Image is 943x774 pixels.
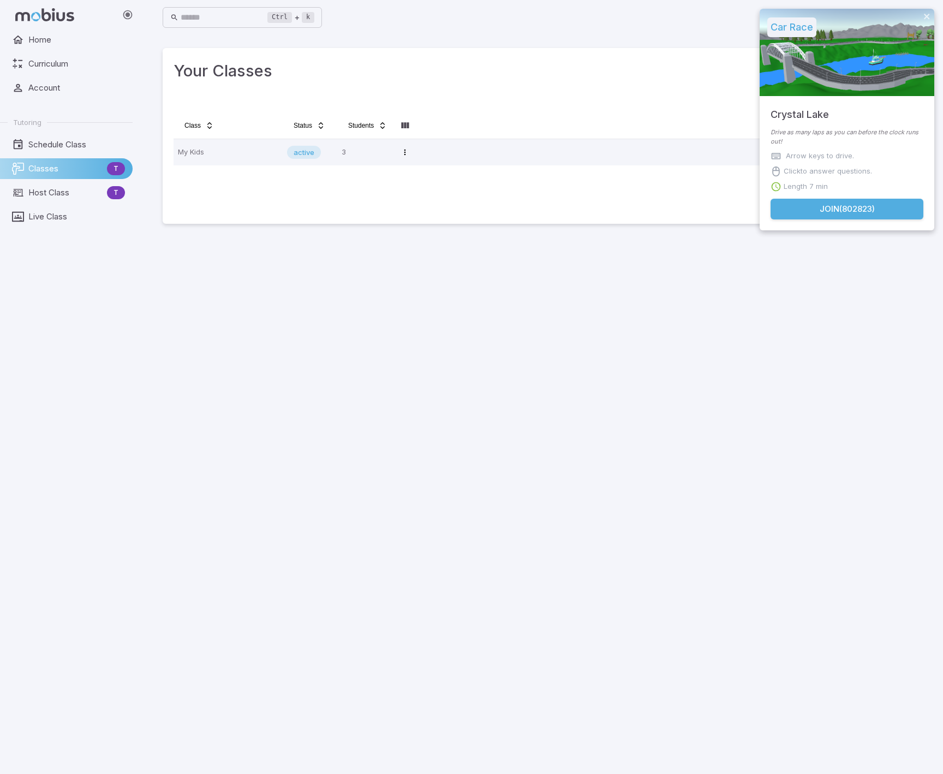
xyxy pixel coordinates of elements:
p: My Kids [178,144,278,161]
span: Schedule Class [28,139,125,151]
p: Click to answer questions. [784,166,872,177]
span: active [287,147,321,158]
span: Classes [28,163,103,175]
kbd: k [302,12,314,23]
kbd: Ctrl [267,12,292,23]
div: Join Activity [760,9,934,230]
p: 3 [342,144,387,161]
button: Class [178,117,220,134]
span: Live Class [28,211,125,223]
span: Status [294,121,312,130]
span: Home [28,34,125,46]
span: Curriculum [28,58,125,70]
h3: Your Classes [174,59,911,83]
button: Join(802823) [771,199,923,219]
span: Host Class [28,187,103,199]
span: Class [184,121,201,130]
button: close [923,12,931,22]
span: T [107,187,125,198]
span: Tutoring [13,117,41,127]
span: Students [348,121,374,130]
button: Students [342,117,393,134]
p: Arrow keys to drive. [786,151,854,162]
h5: Car Race [767,17,816,37]
button: Column visibility [396,117,414,134]
button: Status [287,117,332,134]
h5: Crystal Lake [771,96,829,122]
div: + [267,11,314,24]
span: T [107,163,125,174]
p: Length 7 min [784,181,828,192]
p: Drive as many laps as you can before the clock runs out! [771,128,923,146]
span: Account [28,82,125,94]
